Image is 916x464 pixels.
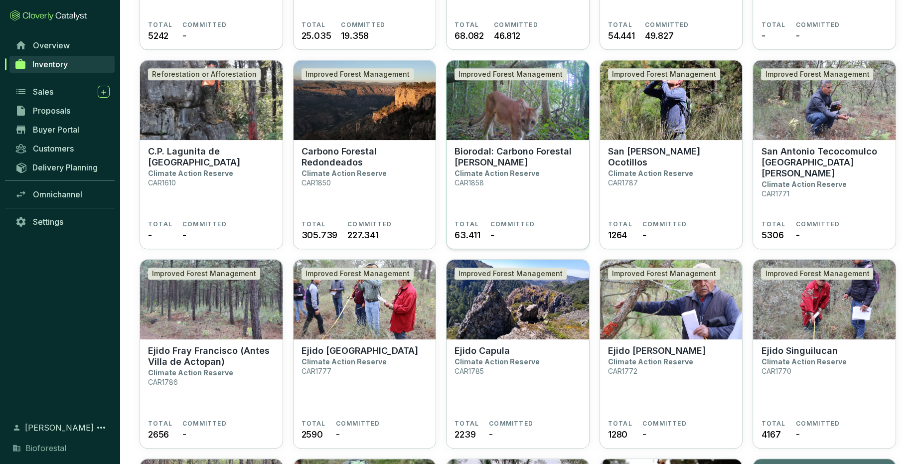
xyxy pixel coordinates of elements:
[148,29,168,42] span: 5242
[148,178,176,187] p: CAR1610
[302,169,387,177] p: Climate Action Reserve
[302,68,414,80] div: Improved Forest Management
[455,367,484,375] p: CAR1785
[294,260,436,339] img: Ejido Las Palmas
[455,420,479,428] span: TOTAL
[600,259,743,449] a: Ejido Francisco I. MaderoImproved Forest ManagementEjido [PERSON_NAME]Climate Action ReserveCAR17...
[33,217,63,227] span: Settings
[455,146,581,168] p: Biorodal: Carbono Forestal [PERSON_NAME]
[761,268,873,280] div: Improved Forest Management
[148,368,233,377] p: Climate Action Reserve
[148,268,260,280] div: Improved Forest Management
[446,259,590,449] a: Ejido CapulaImproved Forest ManagementEjido CapulaClimate Action ReserveCAR1785TOTAL2239COMMITTED-
[608,228,627,242] span: 1264
[761,180,846,188] p: Climate Action Reserve
[761,29,765,42] span: -
[455,68,567,80] div: Improved Forest Management
[10,140,115,157] a: Customers
[302,228,338,242] span: 305.739
[490,220,535,228] span: COMMITTED
[455,228,480,242] span: 63.411
[10,121,115,138] a: Buyer Portal
[341,29,369,42] span: 19.358
[761,420,785,428] span: TOTAL
[10,37,115,54] a: Overview
[600,60,743,140] img: San José Ocotillos
[148,345,275,367] p: Ejido Fray Francisco (Antes Villa de Actopan)
[347,228,379,242] span: 227.341
[761,228,783,242] span: 5306
[761,357,846,366] p: Climate Action Reserve
[148,420,172,428] span: TOTAL
[302,428,323,441] span: 2590
[302,220,326,228] span: TOTAL
[761,428,780,441] span: 4167
[455,345,510,356] p: Ejido Capula
[293,60,437,249] a: Carbono Forestal RedondeadosImproved Forest ManagementCarbono Forestal RedondeadosClimate Action ...
[608,367,637,375] p: CAR1772
[608,68,720,80] div: Improved Forest Management
[140,60,283,249] a: C.P. Lagunita de San DiegoReforestation or AfforestationC.P. Lagunita de [GEOGRAPHIC_DATA]Climate...
[645,29,674,42] span: 49.827
[761,189,789,198] p: CAR1771
[795,220,840,228] span: COMMITTED
[608,428,627,441] span: 1280
[795,420,840,428] span: COMMITTED
[140,259,283,449] a: Ejido Fray Francisco (Antes Villa de Actopan)Improved Forest ManagementEjido Fray Francisco (Ante...
[10,186,115,203] a: Omnichannel
[608,357,693,366] p: Climate Action Reserve
[608,169,693,177] p: Climate Action Reserve
[294,60,436,140] img: Carbono Forestal Redondeados
[795,428,799,441] span: -
[795,228,799,242] span: -
[32,59,68,69] span: Inventory
[302,420,326,428] span: TOTAL
[140,260,283,339] img: Ejido Fray Francisco (Antes Villa de Actopan)
[302,268,414,280] div: Improved Forest Management
[182,428,186,441] span: -
[455,29,484,42] span: 68.082
[9,56,115,73] a: Inventory
[302,21,326,29] span: TOTAL
[608,178,638,187] p: CAR1787
[642,420,687,428] span: COMMITTED
[642,428,646,441] span: -
[455,178,484,187] p: CAR1858
[494,29,520,42] span: 46.812
[753,260,896,339] img: Ejido Singuilucan
[336,420,380,428] span: COMMITTED
[148,169,233,177] p: Climate Action Reserve
[148,228,152,242] span: -
[140,60,283,140] img: C.P. Lagunita de San Diego
[494,21,538,29] span: COMMITTED
[761,367,791,375] p: CAR1770
[455,357,540,366] p: Climate Action Reserve
[753,259,896,449] a: Ejido SinguilucanImproved Forest ManagementEjido SinguilucanClimate Action ReserveCAR1770TOTAL416...
[455,428,475,441] span: 2239
[182,29,186,42] span: -
[761,21,785,29] span: TOTAL
[10,159,115,175] a: Delivery Planning
[25,442,66,454] span: Bioforestal
[600,260,743,339] img: Ejido Francisco I. Madero
[25,422,94,434] span: [PERSON_NAME]
[642,228,646,242] span: -
[455,21,479,29] span: TOTAL
[33,189,82,199] span: Omnichannel
[608,29,635,42] span: 54.441
[489,428,493,441] span: -
[148,21,172,29] span: TOTAL
[302,357,387,366] p: Climate Action Reserve
[182,228,186,242] span: -
[600,60,743,249] a: San José OcotillosImproved Forest ManagementSan [PERSON_NAME] OcotillosClimate Action ReserveCAR1...
[608,420,632,428] span: TOTAL
[148,146,275,168] p: C.P. Lagunita de [GEOGRAPHIC_DATA]
[761,220,785,228] span: TOTAL
[182,21,227,29] span: COMMITTED
[347,220,392,228] span: COMMITTED
[608,220,632,228] span: TOTAL
[645,21,689,29] span: COMMITTED
[455,268,567,280] div: Improved Forest Management
[33,144,74,154] span: Customers
[608,21,632,29] span: TOTAL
